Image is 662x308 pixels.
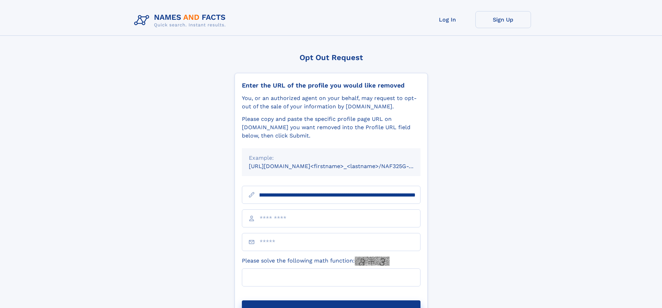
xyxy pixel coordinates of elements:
[242,94,420,111] div: You, or an authorized agent on your behalf, may request to opt-out of the sale of your informatio...
[475,11,531,28] a: Sign Up
[235,53,428,62] div: Opt Out Request
[249,154,414,162] div: Example:
[420,11,475,28] a: Log In
[242,115,420,140] div: Please copy and paste the specific profile page URL on [DOMAIN_NAME] you want removed into the Pr...
[131,11,231,30] img: Logo Names and Facts
[249,163,434,169] small: [URL][DOMAIN_NAME]<firstname>_<lastname>/NAF325G-xxxxxxxx
[242,257,390,266] label: Please solve the following math function:
[242,82,420,89] div: Enter the URL of the profile you would like removed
